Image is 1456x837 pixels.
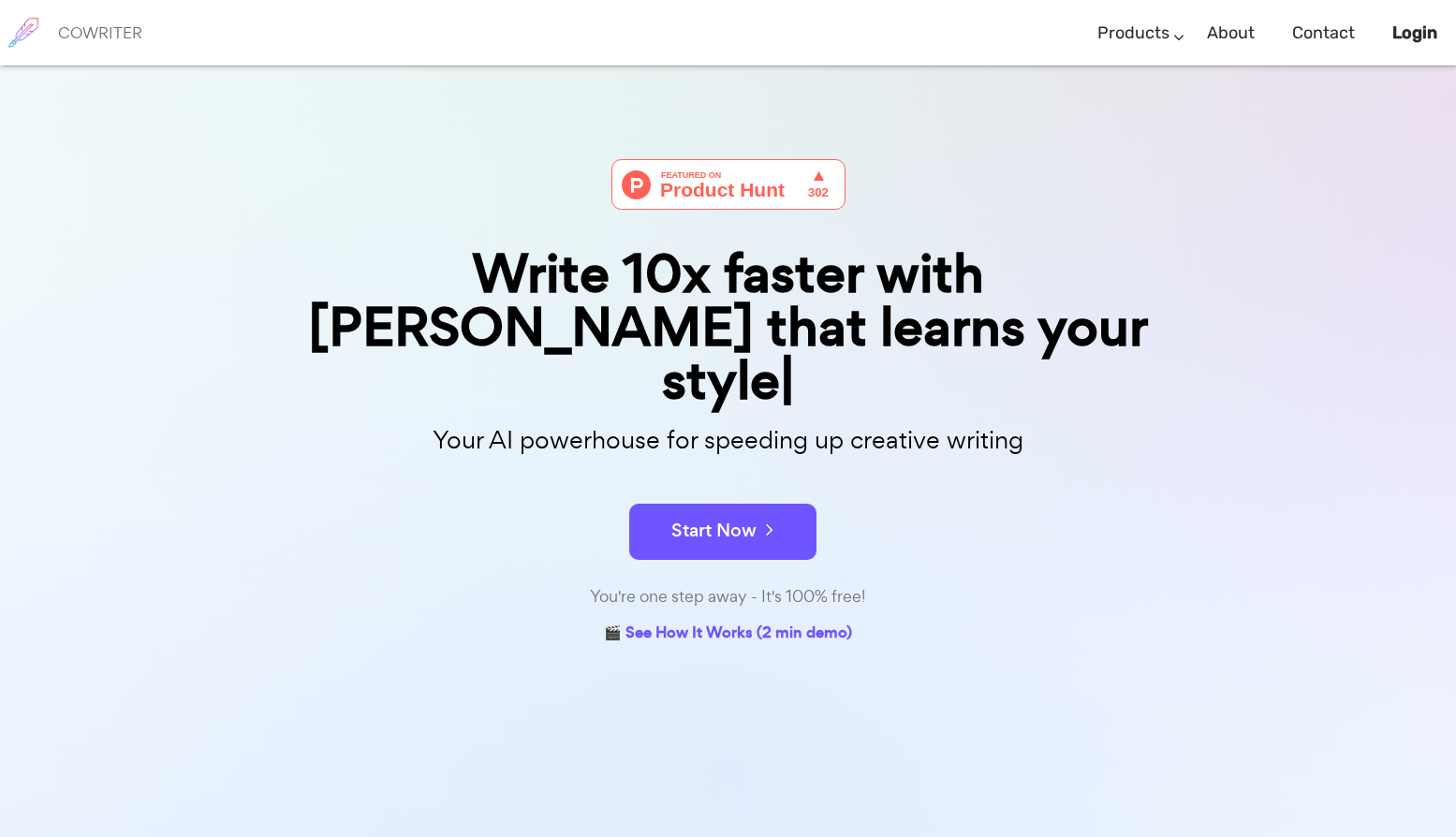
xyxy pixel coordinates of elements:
[260,247,1197,408] div: Write 10x faster with [PERSON_NAME] that learns your style
[260,420,1197,461] p: Your AI powerhouse for speeding up creative writing
[260,583,1197,610] div: You're one step away - It's 100% free!
[604,620,852,649] a: 🎬 See How It Works (2 min demo)
[611,159,846,210] img: Cowriter - Your AI buddy for speeding up creative writing | Product Hunt
[1392,22,1437,43] b: Login
[1207,6,1255,61] a: About
[58,24,142,41] h6: COWRITER
[1292,6,1355,61] a: Contact
[1392,6,1437,61] a: Login
[629,504,816,560] button: Start Now
[1097,6,1169,61] a: Products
